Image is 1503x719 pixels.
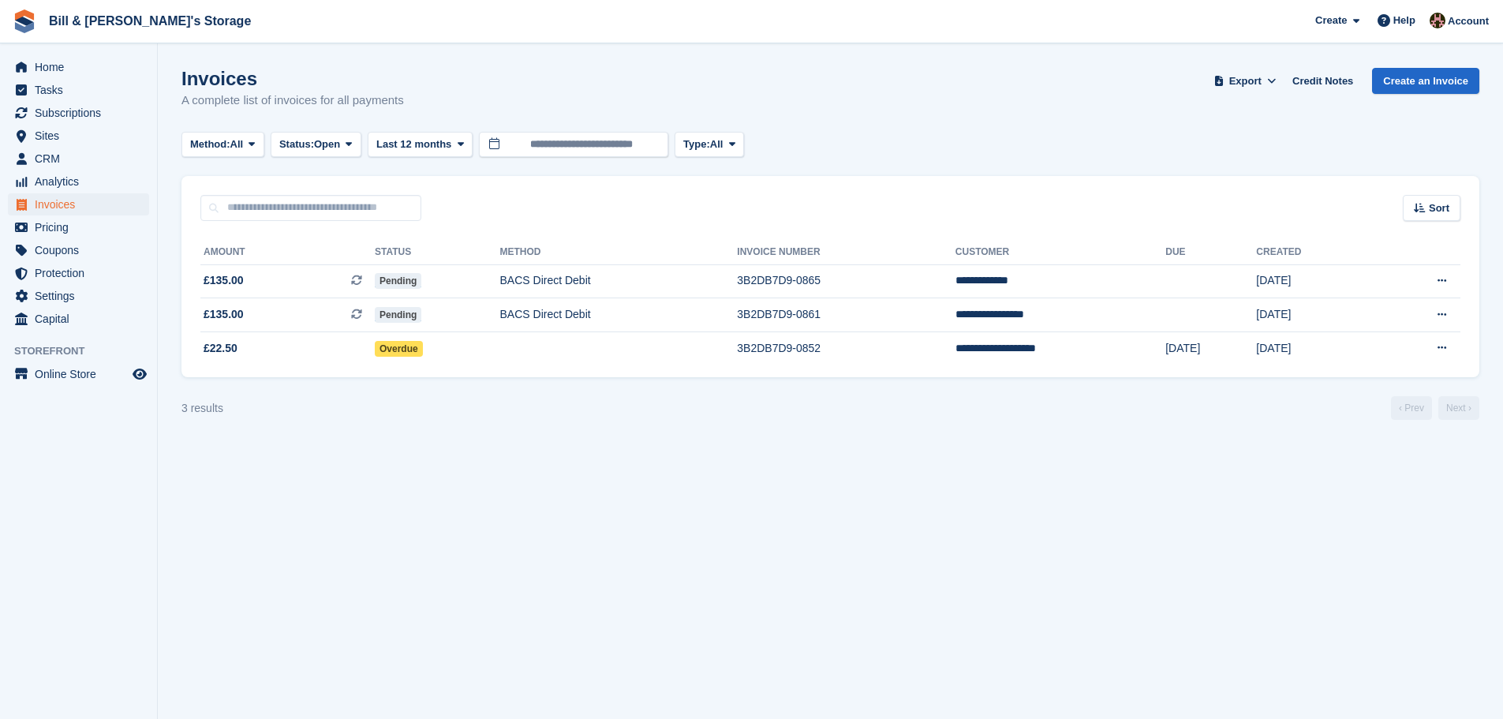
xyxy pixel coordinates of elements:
a: menu [8,262,149,284]
button: Export [1210,68,1280,94]
span: CRM [35,148,129,170]
span: Overdue [375,341,423,357]
a: Preview store [130,365,149,384]
div: 3 results [181,400,223,417]
span: Coupons [35,239,129,261]
span: Method: [190,137,230,152]
a: menu [8,170,149,193]
nav: Page [1388,396,1482,420]
span: £22.50 [204,340,237,357]
span: Invoices [35,193,129,215]
th: Due [1165,240,1256,265]
th: Invoice Number [737,240,955,265]
a: menu [8,56,149,78]
td: BACS Direct Debit [500,264,738,298]
td: [DATE] [1256,264,1374,298]
span: Account [1448,13,1489,29]
span: Home [35,56,129,78]
button: Status: Open [271,132,361,158]
span: £135.00 [204,306,244,323]
p: A complete list of invoices for all payments [181,92,404,110]
td: [DATE] [1256,331,1374,365]
a: Previous [1391,396,1432,420]
td: [DATE] [1165,331,1256,365]
th: Status [375,240,500,265]
span: Tasks [35,79,129,101]
a: menu [8,285,149,307]
span: Sort [1429,200,1449,216]
a: menu [8,216,149,238]
th: Customer [955,240,1165,265]
button: Type: All [675,132,744,158]
span: Storefront [14,343,157,359]
a: Bill & [PERSON_NAME]'s Storage [43,8,257,34]
th: Created [1256,240,1374,265]
span: All [710,137,723,152]
a: menu [8,308,149,330]
span: Help [1393,13,1415,28]
a: menu [8,125,149,147]
th: Amount [200,240,375,265]
th: Method [500,240,738,265]
span: Last 12 months [376,137,451,152]
span: Create [1315,13,1347,28]
a: menu [8,363,149,385]
span: Status: [279,137,314,152]
td: 3B2DB7D9-0861 [737,298,955,332]
span: Pending [375,273,421,289]
a: menu [8,79,149,101]
a: menu [8,148,149,170]
span: Pending [375,307,421,323]
span: Sites [35,125,129,147]
span: Export [1229,73,1262,89]
a: menu [8,239,149,261]
td: [DATE] [1256,298,1374,332]
span: Open [314,137,340,152]
img: Jack Bottesch [1430,13,1445,28]
td: 3B2DB7D9-0865 [737,264,955,298]
img: stora-icon-8386f47178a22dfd0bd8f6a31ec36ba5ce8667c1dd55bd0f319d3a0aa187defe.svg [13,9,36,33]
button: Method: All [181,132,264,158]
a: menu [8,193,149,215]
a: Credit Notes [1286,68,1359,94]
span: Online Store [35,363,129,385]
span: £135.00 [204,272,244,289]
span: All [230,137,244,152]
a: menu [8,102,149,124]
span: Capital [35,308,129,330]
button: Last 12 months [368,132,473,158]
span: Analytics [35,170,129,193]
h1: Invoices [181,68,404,89]
td: BACS Direct Debit [500,298,738,332]
a: Create an Invoice [1372,68,1479,94]
span: Pricing [35,216,129,238]
span: Protection [35,262,129,284]
td: 3B2DB7D9-0852 [737,331,955,365]
span: Subscriptions [35,102,129,124]
span: Type: [683,137,710,152]
a: Next [1438,396,1479,420]
span: Settings [35,285,129,307]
